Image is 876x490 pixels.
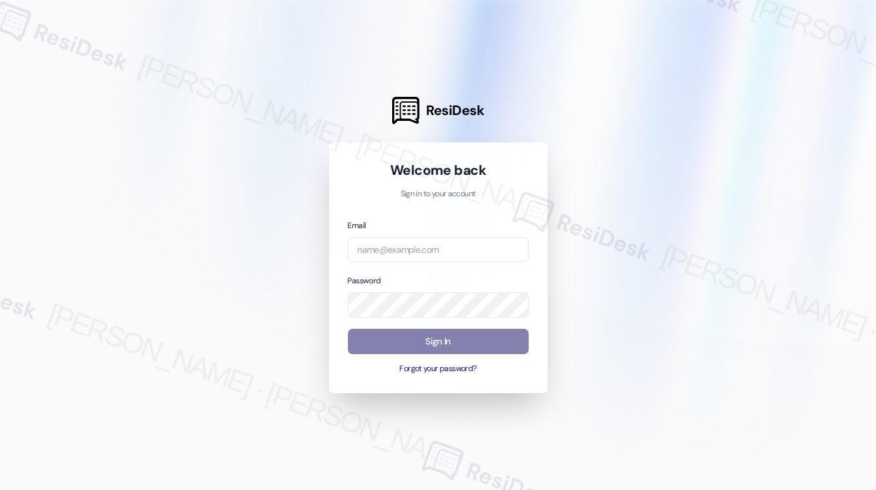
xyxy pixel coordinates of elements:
button: Sign In [348,329,529,354]
label: Email [348,220,366,231]
label: Password [348,276,381,286]
button: Forgot your password? [348,363,529,375]
span: ResiDesk [426,101,484,120]
h1: Welcome back [348,161,529,179]
input: name@example.com [348,237,529,263]
img: ResiDesk Logo [392,97,419,124]
p: Sign in to your account [348,188,529,200]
